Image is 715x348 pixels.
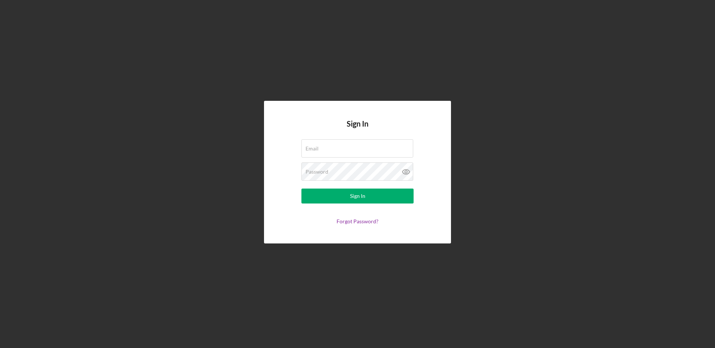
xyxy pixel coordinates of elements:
[337,218,378,224] a: Forgot Password?
[347,119,368,139] h4: Sign In
[306,146,319,152] label: Email
[306,169,328,175] label: Password
[350,189,365,203] div: Sign In
[301,189,414,203] button: Sign In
